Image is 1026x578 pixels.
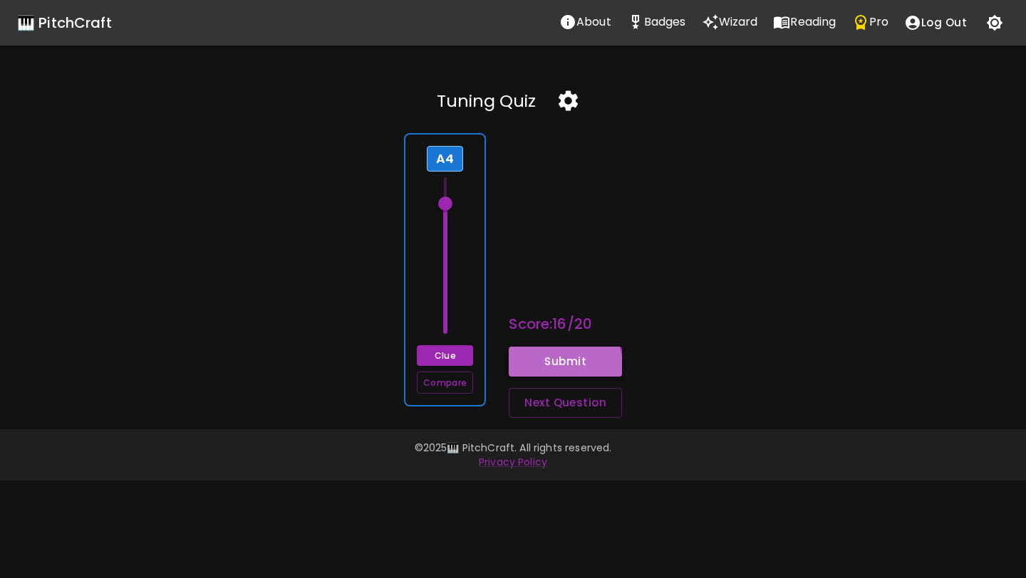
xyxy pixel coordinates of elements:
h6: Score: 16 / 20 [509,312,592,335]
button: Pro [844,8,896,36]
div: A4 [427,146,463,172]
a: Privacy Policy [479,455,547,469]
a: Wizard [694,8,766,38]
a: Pro [844,8,896,38]
button: About [551,8,619,36]
button: Submit [509,347,622,377]
button: Reading [765,8,844,36]
a: Reading [765,8,844,38]
button: account of current user [896,8,975,38]
button: Stats [619,8,694,36]
p: Reading [790,14,836,31]
p: Wizard [719,14,758,31]
button: Clue [417,345,473,366]
a: About [551,8,619,38]
button: Compare [417,372,473,394]
p: Pro [869,14,888,31]
a: Stats [619,8,694,38]
button: Wizard [694,8,766,36]
p: Badges [644,14,686,31]
button: Next Question [509,388,622,418]
p: © 2025 🎹 PitchCraft. All rights reserved. [103,441,923,455]
p: About [576,14,611,31]
h5: Tuning Quiz [437,90,536,112]
a: 🎹 PitchCraft [17,11,112,34]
